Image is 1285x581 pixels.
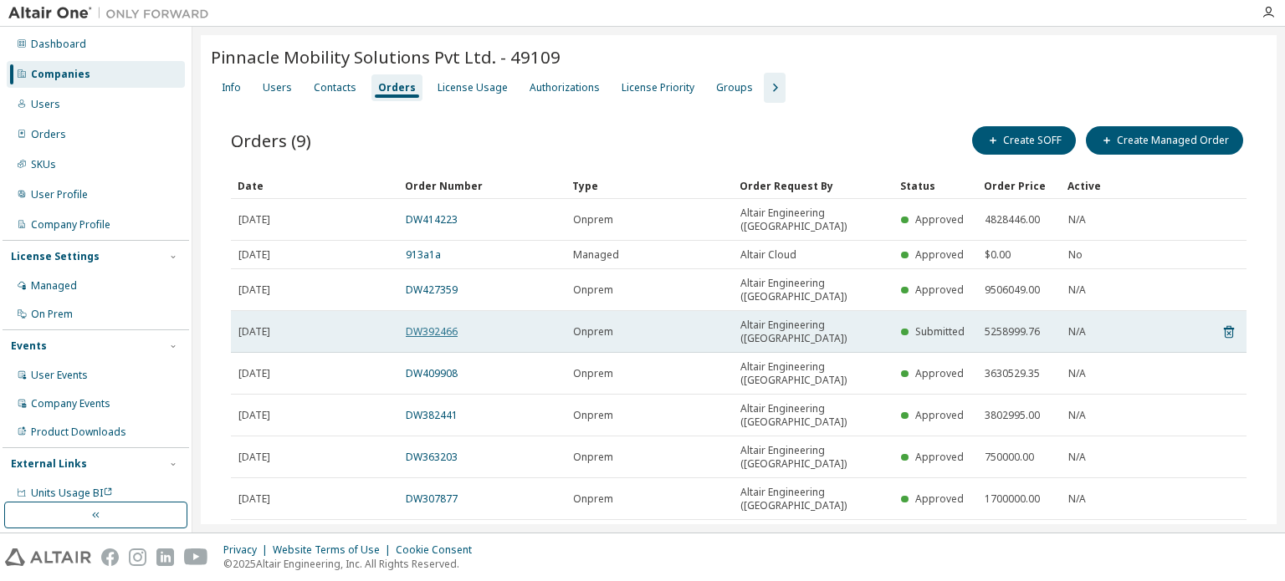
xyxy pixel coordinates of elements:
[972,126,1076,155] button: Create SOFF
[184,548,208,566] img: youtube.svg
[573,325,613,339] span: Onprem
[438,81,508,94] div: License Usage
[31,369,88,382] div: User Events
[573,492,613,506] span: Onprem
[740,319,886,345] span: Altair Engineering ([GEOGRAPHIC_DATA])
[915,366,964,380] span: Approved
[740,402,886,429] span: Altair Engineering ([GEOGRAPHIC_DATA])
[31,397,110,410] div: Company Events
[31,188,88,201] div: User Profile
[31,38,86,51] div: Dashboard
[915,283,964,297] span: Approved
[238,213,270,227] span: [DATE]
[1068,213,1086,227] span: N/A
[1068,492,1086,506] span: N/A
[406,247,441,262] a: 913a1a
[573,283,613,297] span: Onprem
[31,98,60,111] div: Users
[740,486,886,512] span: Altair Engineering ([GEOGRAPHIC_DATA])
[573,409,613,422] span: Onprem
[915,324,965,339] span: Submitted
[223,557,482,571] p: © 2025 Altair Engineering, Inc. All Rights Reserved.
[211,45,561,69] span: Pinnacle Mobility Solutions Pvt Ltd. - 49109
[238,248,270,262] span: [DATE]
[406,324,458,339] a: DW392466
[740,172,887,199] div: Order Request By
[573,248,619,262] span: Managed
[1067,172,1138,199] div: Active
[530,81,600,94] div: Authorizations
[238,492,270,506] span: [DATE]
[1068,248,1083,262] span: No
[573,367,613,380] span: Onprem
[985,409,1040,422] span: 3802995.00
[1086,126,1243,155] button: Create Managed Order
[985,492,1040,506] span: 1700000.00
[915,492,964,506] span: Approved
[1068,283,1086,297] span: N/A
[31,279,77,293] div: Managed
[31,218,110,232] div: Company Profile
[378,81,416,94] div: Orders
[223,543,273,557] div: Privacy
[31,486,113,500] span: Units Usage BI
[985,367,1040,380] span: 3630529.35
[406,492,458,506] a: DW307877
[31,308,73,321] div: On Prem
[314,81,356,94] div: Contacts
[405,172,559,199] div: Order Number
[406,450,458,464] a: DW363203
[622,81,694,94] div: License Priority
[8,5,218,22] img: Altair One
[263,81,292,94] div: Users
[238,283,270,297] span: [DATE]
[573,451,613,464] span: Onprem
[406,408,458,422] a: DW382441
[740,277,886,303] span: Altair Engineering ([GEOGRAPHIC_DATA])
[31,158,56,171] div: SKUs
[156,548,174,566] img: linkedin.svg
[915,247,964,262] span: Approved
[11,250,100,263] div: License Settings
[222,81,241,94] div: Info
[231,129,311,152] span: Orders (9)
[5,548,91,566] img: altair_logo.svg
[238,409,270,422] span: [DATE]
[984,172,1054,199] div: Order Price
[900,172,970,199] div: Status
[740,206,886,233] span: Altair Engineering ([GEOGRAPHIC_DATA])
[238,367,270,380] span: [DATE]
[238,325,270,339] span: [DATE]
[1068,367,1086,380] span: N/A
[406,366,458,380] a: DW409908
[31,68,90,81] div: Companies
[101,548,119,566] img: facebook.svg
[11,457,87,471] div: External Links
[915,450,964,464] span: Approved
[1068,409,1086,422] span: N/A
[31,128,66,141] div: Orders
[406,212,458,227] a: DW414223
[1068,451,1086,464] span: N/A
[129,548,146,566] img: instagram.svg
[985,283,1040,297] span: 9506049.00
[1068,325,1086,339] span: N/A
[11,339,47,353] div: Events
[716,81,753,94] div: Groups
[31,426,126,439] div: Product Downloads
[740,444,886,471] span: Altair Engineering ([GEOGRAPHIC_DATA])
[985,248,1011,262] span: $0.00
[238,451,270,464] span: [DATE]
[740,248,796,262] span: Altair Cloud
[406,283,458,297] a: DW427359
[573,213,613,227] span: Onprem
[985,213,1040,227] span: 4828446.00
[985,451,1034,464] span: 750000.00
[740,360,886,387] span: Altair Engineering ([GEOGRAPHIC_DATA])
[915,408,964,422] span: Approved
[572,172,726,199] div: Type
[915,212,964,227] span: Approved
[396,543,482,557] div: Cookie Consent
[273,543,396,557] div: Website Terms of Use
[985,325,1040,339] span: 5258999.76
